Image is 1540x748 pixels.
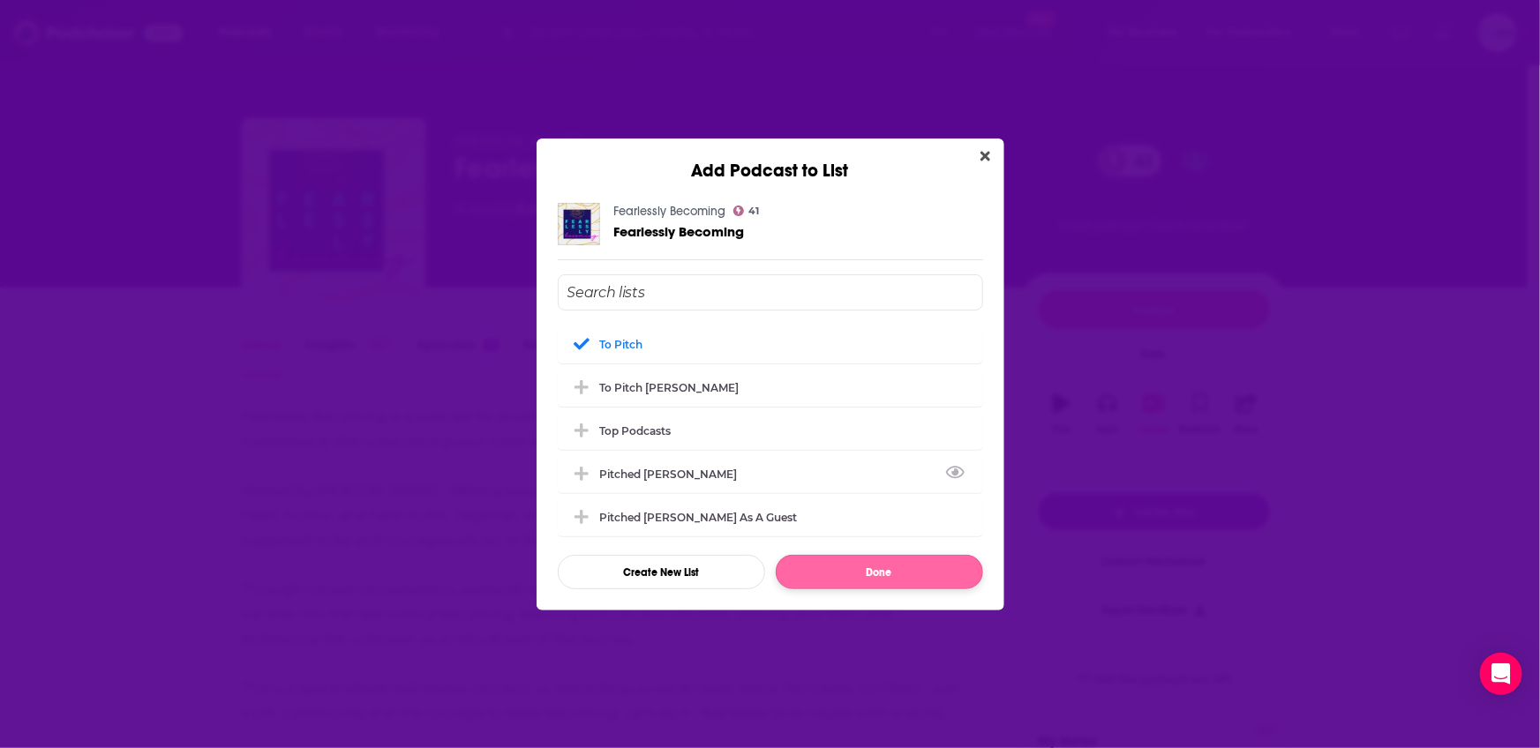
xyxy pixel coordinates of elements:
[600,381,740,394] div: To pitch [PERSON_NAME]
[558,274,983,589] div: Add Podcast To List
[973,146,997,168] button: Close
[558,555,765,589] button: Create New List
[614,223,745,240] span: Fearlessly Becoming
[614,224,745,239] a: Fearlessly Becoming
[600,467,748,481] div: Pitched [PERSON_NAME]
[733,206,760,216] a: 41
[748,207,759,215] span: 41
[614,204,726,219] a: Fearlessly Becoming
[776,555,983,589] button: Done
[558,497,983,536] div: Pitched Cynthia as a Guest
[558,411,983,450] div: top podcasts
[1480,653,1522,695] div: Open Intercom Messenger
[600,511,798,524] div: Pitched [PERSON_NAME] as a Guest
[600,424,672,438] div: top podcasts
[558,368,983,407] div: To pitch Loren
[558,454,983,493] div: Pitched Loren
[558,325,983,363] div: to pitch
[558,274,983,310] input: Search lists
[738,477,748,479] button: View Link
[537,138,1004,182] div: Add Podcast to List
[558,203,600,245] img: Fearlessly Becoming
[600,338,643,351] div: to pitch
